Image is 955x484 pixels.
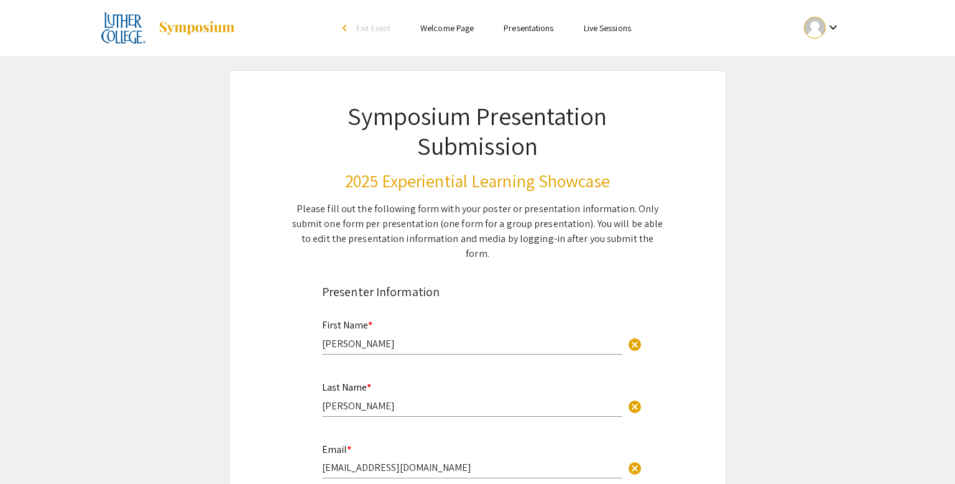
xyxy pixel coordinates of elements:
iframe: Chat [9,428,53,475]
mat-label: First Name [322,319,372,332]
a: Live Sessions [584,22,631,34]
div: Please fill out the following form with your poster or presentation information. Only submit one ... [290,202,665,261]
button: Clear [622,455,647,480]
div: Presenter Information [322,282,633,301]
a: Presentations [504,22,553,34]
img: Symposium by ForagerOne [158,21,236,35]
h3: 2025 Experiential Learning Showcase [290,170,665,192]
a: Welcome Page [420,22,474,34]
input: Type Here [322,461,622,474]
span: cancel [627,461,642,476]
mat-label: Last Name [322,381,371,394]
input: Type Here [322,337,622,350]
img: 2025 Experiential Learning Showcase [101,12,145,44]
h1: Symposium Presentation Submission [290,101,665,161]
button: Clear [622,393,647,418]
mat-label: Email [322,443,351,456]
span: cancel [627,399,642,414]
span: cancel [627,337,642,352]
mat-icon: Expand account dropdown [826,20,841,35]
div: arrow_back_ios [343,24,350,32]
input: Type Here [322,399,622,412]
a: 2025 Experiential Learning Showcase [101,12,236,44]
button: Clear [622,331,647,356]
span: Exit Event [356,22,390,34]
button: Expand account dropdown [791,14,854,42]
